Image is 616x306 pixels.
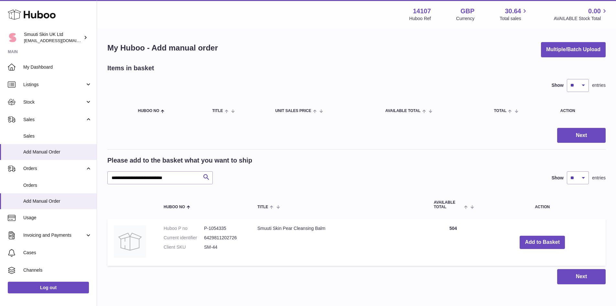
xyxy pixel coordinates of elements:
[251,219,427,266] td: Smuuti Skin Pear Cleansing Balm
[592,175,606,181] span: entries
[500,16,528,22] span: Total sales
[24,38,95,43] span: [EMAIL_ADDRESS][DOMAIN_NAME]
[23,198,92,204] span: Add Manual Order
[23,182,92,188] span: Orders
[164,244,204,250] dt: Client SKU
[552,82,564,88] label: Show
[409,16,431,22] div: Huboo Ref
[500,7,528,22] a: 30.64 Total sales
[23,267,92,273] span: Channels
[541,42,606,57] button: Multiple/Batch Upload
[138,109,159,113] span: Huboo no
[557,128,606,143] button: Next
[434,200,462,209] span: AVAILABLE Total
[554,16,608,22] span: AVAILABLE Stock Total
[107,156,252,165] h2: Please add to the basket what you want to ship
[114,225,146,258] img: Smuuti Skin Pear Cleansing Balm
[505,7,521,16] span: 30.64
[494,109,506,113] span: Total
[554,7,608,22] a: 0.00 AVAILABLE Stock Total
[8,282,89,293] a: Log out
[460,7,474,16] strong: GBP
[23,165,85,172] span: Orders
[427,219,479,266] td: 504
[204,225,244,232] dd: P-1054335
[164,205,185,209] span: Huboo no
[275,109,311,113] span: Unit Sales Price
[560,109,599,113] div: Action
[164,235,204,241] dt: Current identifier
[107,64,154,73] h2: Items in basket
[557,269,606,284] button: Next
[552,175,564,181] label: Show
[456,16,475,22] div: Currency
[592,82,606,88] span: entries
[212,109,223,113] span: Title
[204,244,244,250] dd: SM-44
[24,31,82,44] div: Smuuti Skin UK Ltd
[588,7,601,16] span: 0.00
[164,225,204,232] dt: Huboo P no
[413,7,431,16] strong: 14107
[23,99,85,105] span: Stock
[23,250,92,256] span: Cases
[8,33,17,42] img: Paivi.korvela@gmail.com
[23,82,85,88] span: Listings
[479,194,606,215] th: Action
[385,109,420,113] span: AVAILABLE Total
[23,149,92,155] span: Add Manual Order
[204,235,244,241] dd: 6429811202726
[23,64,92,70] span: My Dashboard
[107,43,218,53] h1: My Huboo - Add manual order
[23,232,85,238] span: Invoicing and Payments
[23,215,92,221] span: Usage
[23,117,85,123] span: Sales
[257,205,268,209] span: Title
[23,133,92,139] span: Sales
[520,236,565,249] button: Add to Basket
